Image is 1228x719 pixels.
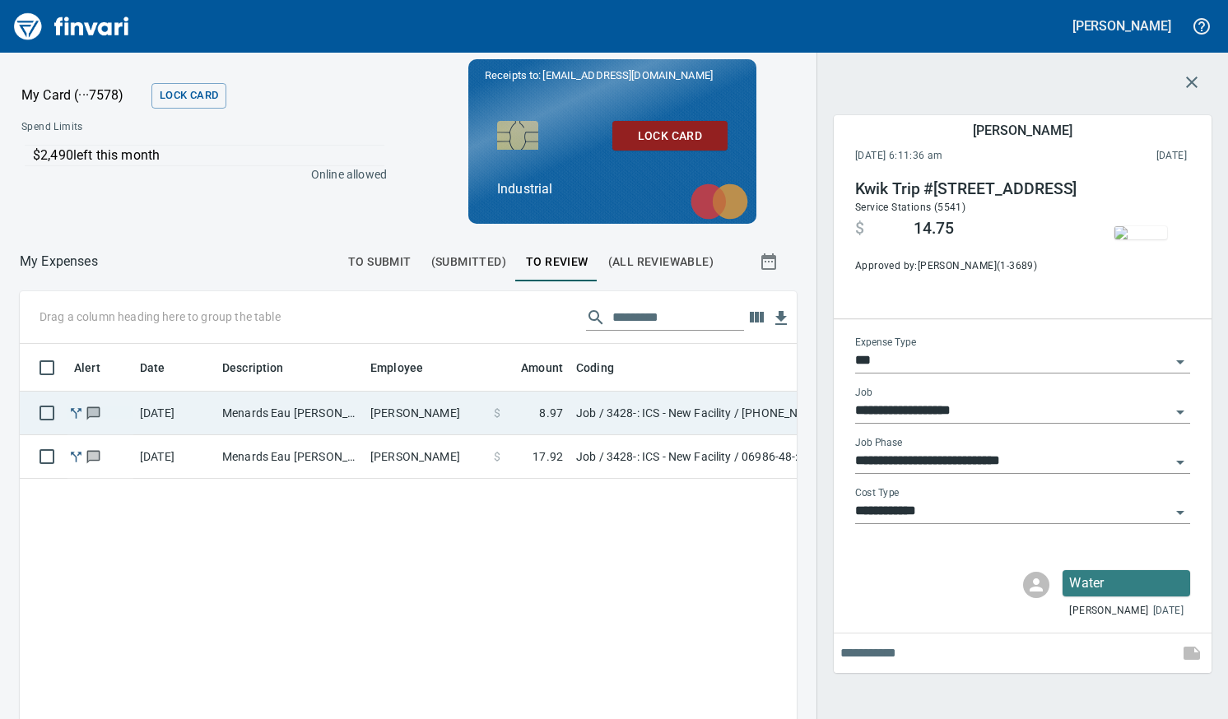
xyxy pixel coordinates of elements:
td: Menards Eau [PERSON_NAME] [PERSON_NAME] Eau Claire WI - 100pc utility blades [216,435,364,479]
span: [EMAIL_ADDRESS][DOMAIN_NAME] [541,67,714,83]
span: [DATE] 6:11:36 am [855,148,1049,165]
span: $ [494,405,500,421]
span: Date [140,358,165,378]
span: Date [140,358,187,378]
span: Split transaction [67,407,85,418]
span: Coding [576,358,635,378]
span: 14.75 [914,219,954,239]
span: Amount [521,358,563,378]
span: Approved by: [PERSON_NAME] ( 1-3689 ) [855,258,1078,275]
p: Industrial [497,179,728,199]
nav: breadcrumb [20,252,98,271]
p: Receipts to: [485,67,740,84]
span: $ [855,219,864,239]
span: Employee [370,358,444,378]
span: (Submitted) [431,252,506,272]
button: Choose columns to display [744,305,769,330]
p: $2,490 left this month [33,146,384,165]
td: Job / 3428-: ICS - New Facility / [PHONE_NUMBER]: Consumables - Carpentry / 8: Indirects [570,392,981,435]
p: Drag a column heading here to group the table [40,308,281,325]
td: [PERSON_NAME] [364,435,487,479]
label: Cost Type [855,489,900,499]
span: To Submit [348,252,412,272]
span: To Review [526,252,588,272]
h4: Kwik Trip #[STREET_ADDRESS] [855,179,1078,199]
span: Description [222,358,284,378]
img: mastercard.svg [682,175,756,228]
p: Online allowed [8,166,387,183]
td: [DATE] [133,392,216,435]
span: $ [494,448,500,465]
button: Lock Card [151,83,226,109]
button: Open [1169,451,1192,474]
button: Open [1169,350,1192,373]
img: Finvari [10,7,133,46]
span: Has messages [85,451,102,462]
span: [DATE] [1153,603,1184,619]
button: Lock Card [612,121,728,151]
label: Job Phase [855,438,902,448]
button: [PERSON_NAME] [1068,13,1175,39]
span: Employee [370,358,423,378]
span: Split transaction [67,451,85,462]
button: Open [1169,401,1192,424]
td: [DATE] [133,435,216,479]
span: 8.97 [539,405,563,421]
span: Lock Card [160,86,218,105]
label: Expense Type [855,338,916,348]
img: receipts%2Fmarketjohnson%2F2025-08-13%2FLXbmC8meTCNZaXD1Cajpl2z3sO83__mvotQ57bV6TcRVwsF5bd_thumb.jpg [1114,226,1167,239]
h5: [PERSON_NAME] [973,122,1072,139]
p: My Card (···7578) [21,86,145,105]
button: Close transaction [1172,63,1212,102]
span: Coding [576,358,614,378]
span: This charge was settled by the merchant and appears on the 2025/08/16 statement. [1049,148,1187,165]
button: Show transactions within a particular date range [744,242,797,281]
label: Job [855,388,872,398]
button: Open [1169,501,1192,524]
span: Alert [74,358,100,378]
p: Water [1069,573,1184,593]
td: Job / 3428-: ICS - New Facility / 06986-48-: Blades, Discs, Bits, Sandpaper / 2: Material [570,435,981,479]
span: This records your note into the expense. If you would like to send a message to an employee inste... [1172,633,1212,673]
span: Lock Card [626,126,714,146]
span: Description [222,358,305,378]
h5: [PERSON_NAME] [1072,17,1171,35]
span: Amount [500,358,563,378]
span: 17.92 [533,448,563,465]
span: Spend Limits [21,119,233,136]
p: My Expenses [20,252,98,271]
span: Service Stations (5541) [855,202,965,213]
button: Download Table [769,306,793,331]
span: (All Reviewable) [608,252,714,272]
td: Menards Eau [PERSON_NAME] [PERSON_NAME] Eau Claire WI - water [216,392,364,435]
td: [PERSON_NAME] [364,392,487,435]
span: Alert [74,358,122,378]
span: [PERSON_NAME] [1069,603,1148,619]
span: Has messages [85,407,102,418]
